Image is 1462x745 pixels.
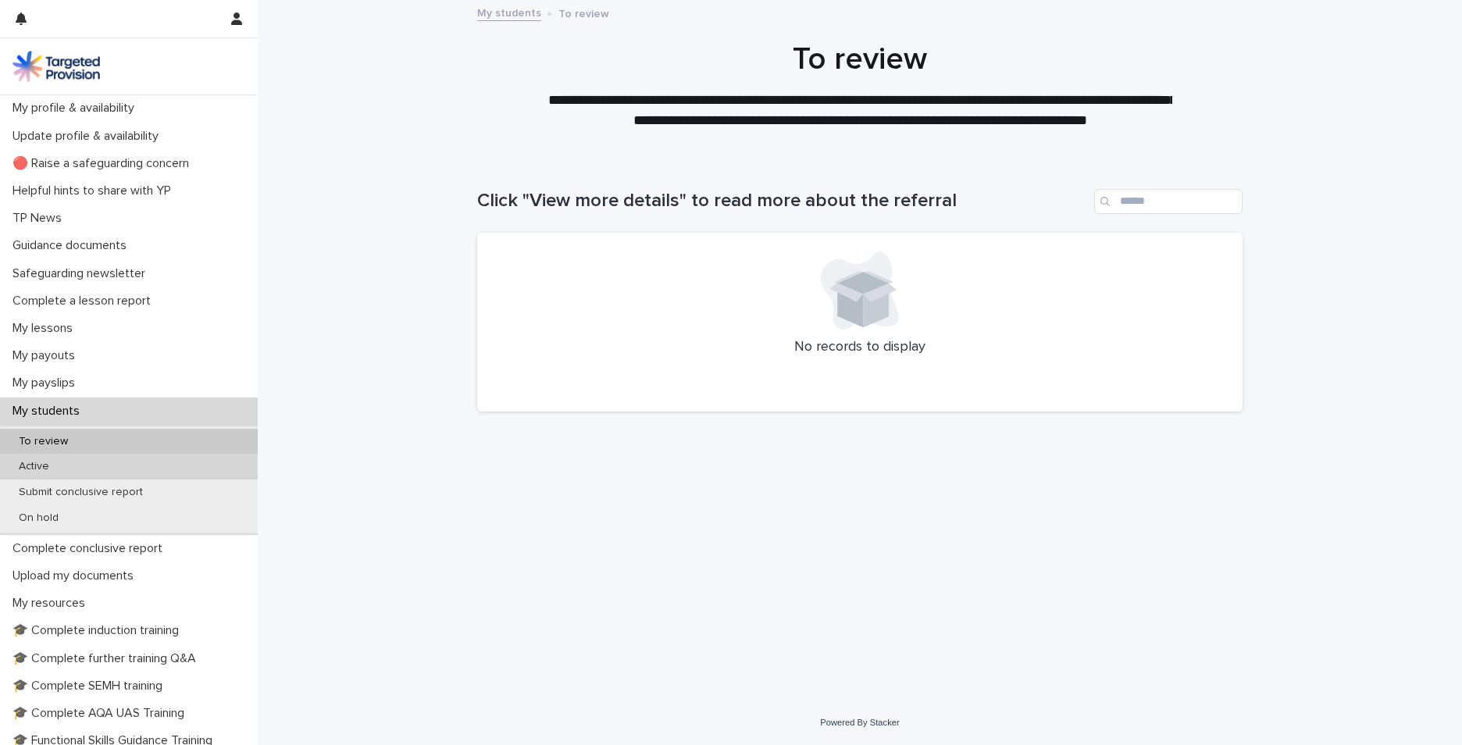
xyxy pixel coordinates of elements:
[477,3,541,21] a: My students
[6,156,201,171] p: 🔴 Raise a safeguarding concern
[6,238,139,253] p: Guidance documents
[6,486,155,499] p: Submit conclusive report
[6,266,158,281] p: Safeguarding newsletter
[6,129,171,144] p: Update profile & availability
[6,294,163,308] p: Complete a lesson report
[496,339,1224,356] p: No records to display
[6,184,184,198] p: Helpful hints to share with YP
[6,376,87,390] p: My payslips
[477,41,1243,78] h1: To review
[820,718,899,727] a: Powered By Stacker
[6,348,87,363] p: My payouts
[6,460,62,473] p: Active
[6,596,98,611] p: My resources
[6,321,85,336] p: My lessons
[12,51,100,82] img: M5nRWzHhSzIhMunXDL62
[6,706,197,721] p: 🎓 Complete AQA UAS Training
[6,569,146,583] p: Upload my documents
[477,190,1088,212] h1: Click "View more details" to read more about the referral
[6,512,71,525] p: On hold
[6,679,175,693] p: 🎓 Complete SEMH training
[6,651,209,666] p: 🎓 Complete further training Q&A
[6,541,175,556] p: Complete conclusive report
[6,623,191,638] p: 🎓 Complete induction training
[6,435,80,448] p: To review
[6,101,147,116] p: My profile & availability
[558,4,609,21] p: To review
[1094,189,1243,214] input: Search
[6,404,92,419] p: My students
[6,211,74,226] p: TP News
